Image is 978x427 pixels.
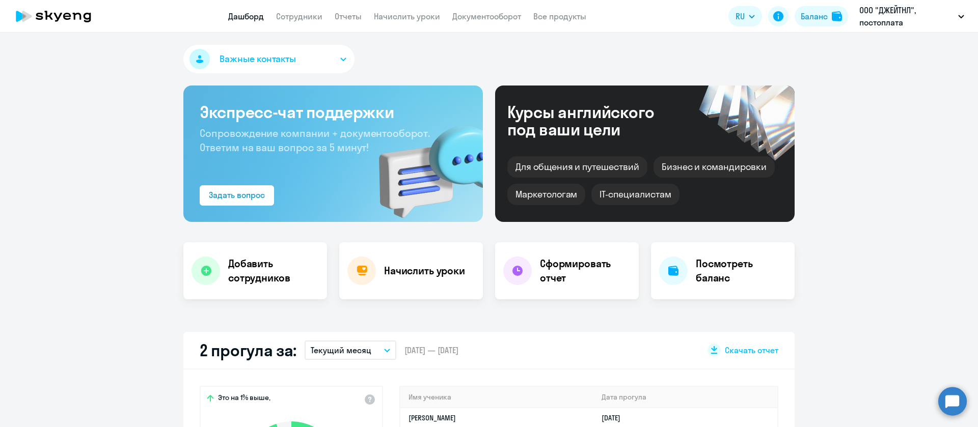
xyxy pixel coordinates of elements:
[591,184,679,205] div: IT-специалистам
[696,257,786,285] h4: Посмотреть баланс
[728,6,762,26] button: RU
[183,45,355,73] button: Важные контакты
[200,340,296,360] h2: 2 прогула за:
[654,156,775,178] div: Бизнес и командировки
[795,6,848,26] button: Балансbalance
[276,11,322,21] a: Сотрудники
[736,10,745,22] span: RU
[801,10,828,22] div: Баланс
[507,103,682,138] div: Курсы английского под ваши цели
[200,127,430,154] span: Сопровождение компании + документооборот. Ответим на ваш вопрос за 5 минут!
[209,189,265,201] div: Задать вопрос
[409,413,456,422] a: [PERSON_NAME]
[593,387,777,408] th: Дата прогула
[384,264,465,278] h4: Начислить уроки
[533,11,586,21] a: Все продукты
[854,4,969,29] button: ООО "ДЖЕЙТНЛ", постоплата
[404,345,458,356] span: [DATE] — [DATE]
[335,11,362,21] a: Отчеты
[507,156,647,178] div: Для общения и путешествий
[200,185,274,206] button: Задать вопрос
[220,52,296,66] span: Важные контакты
[311,344,371,356] p: Текущий месяц
[228,257,319,285] h4: Добавить сотрудников
[725,345,778,356] span: Скачать отчет
[602,413,629,422] a: [DATE]
[452,11,521,21] a: Документооборот
[400,387,593,408] th: Имя ученика
[374,11,440,21] a: Начислить уроки
[200,102,467,122] h3: Экспресс-чат поддержки
[832,11,842,21] img: balance
[507,184,585,205] div: Маркетологам
[540,257,631,285] h4: Сформировать отчет
[364,107,483,222] img: bg-img
[218,393,270,405] span: Это на 1% выше,
[305,340,396,360] button: Текущий месяц
[859,4,954,29] p: ООО "ДЖЕЙТНЛ", постоплата
[228,11,264,21] a: Дашборд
